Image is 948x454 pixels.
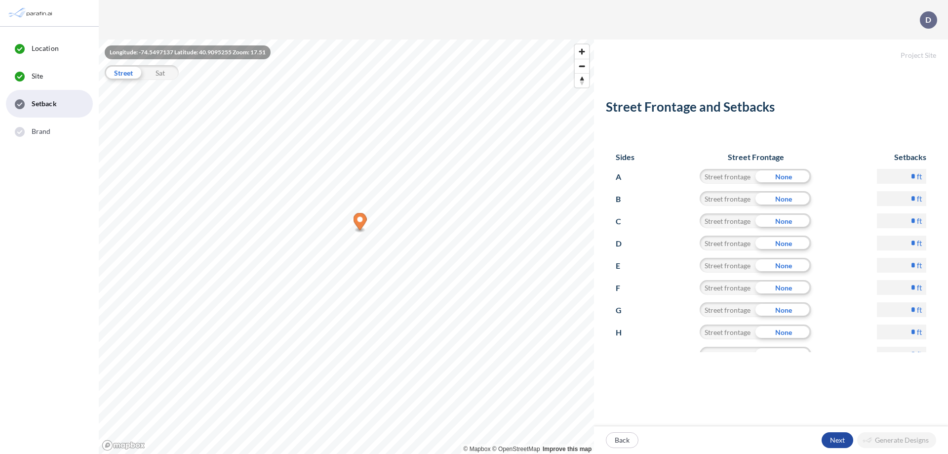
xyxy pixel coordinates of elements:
h6: Sides [616,152,634,162]
div: None [755,236,811,250]
img: Parafin [7,4,55,22]
div: None [755,169,811,184]
label: ft [917,194,922,204]
div: None [755,258,811,273]
h6: Street Frontage [690,152,821,162]
button: Reset bearing to north [575,73,589,87]
span: Reset bearing to north [575,74,589,87]
div: None [755,325,811,339]
div: None [755,191,811,206]
p: C [616,213,634,229]
label: ft [917,349,922,359]
button: Zoom out [575,59,589,73]
div: None [755,280,811,295]
p: I [616,347,634,363]
p: D [616,236,634,251]
div: Street frontage [700,280,755,295]
a: Mapbox [464,446,491,453]
p: H [616,325,634,340]
label: ft [917,260,922,270]
div: None [755,213,811,228]
p: G [616,302,634,318]
label: ft [917,216,922,226]
h5: Project Site [594,40,948,60]
label: ft [917,238,922,248]
div: None [755,347,811,362]
div: Street [105,65,142,80]
p: B [616,191,634,207]
div: Street frontage [700,347,755,362]
p: D [925,15,931,24]
div: Street frontage [700,236,755,250]
div: None [755,302,811,317]
span: Setback [32,99,57,109]
div: Sat [142,65,179,80]
h2: Street Frontage and Setbacks [606,99,936,119]
label: ft [917,283,922,292]
div: Map marker [354,213,367,233]
span: Site [32,71,43,81]
div: Street frontage [700,191,755,206]
p: Back [615,435,630,445]
p: E [616,258,634,274]
button: Zoom in [575,44,589,59]
label: ft [917,327,922,337]
a: OpenStreetMap [492,446,540,453]
span: Location [32,43,59,53]
label: ft [917,171,922,181]
label: ft [917,305,922,315]
div: Longitude: -74.5497137 Latitude: 40.9095255 Zoom: 17.51 [105,45,271,59]
div: Street frontage [700,258,755,273]
button: Next [822,432,853,448]
div: Street frontage [700,302,755,317]
h6: Setbacks [877,152,926,162]
p: Next [830,435,845,445]
p: A [616,169,634,185]
p: F [616,280,634,296]
div: Street frontage [700,325,755,339]
a: Mapbox homepage [102,440,145,451]
span: Brand [32,126,51,136]
button: Back [606,432,638,448]
div: Street frontage [700,213,755,228]
div: Street frontage [700,169,755,184]
canvas: Map [99,40,594,454]
a: Improve this map [543,446,592,453]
